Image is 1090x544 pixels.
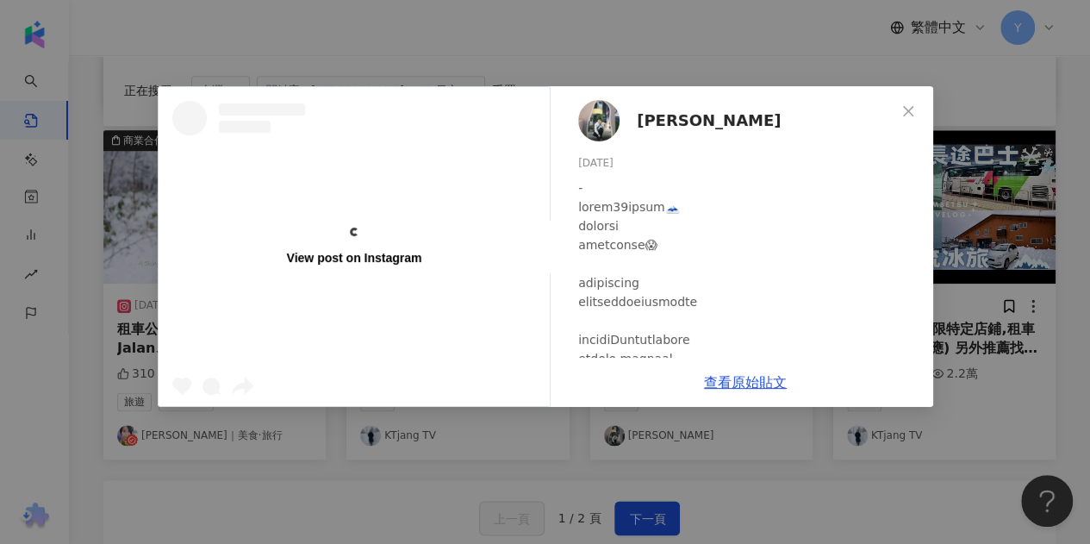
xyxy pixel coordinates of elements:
[901,104,915,118] span: close
[159,87,550,406] a: View post on Instagram
[891,94,925,128] button: Close
[704,374,787,391] a: 查看原始貼文
[286,250,421,266] div: View post on Instagram
[578,155,919,172] div: [DATE]
[578,100,620,141] img: KOL Avatar
[637,109,781,133] span: [PERSON_NAME]
[578,100,895,141] a: KOL Avatar[PERSON_NAME]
